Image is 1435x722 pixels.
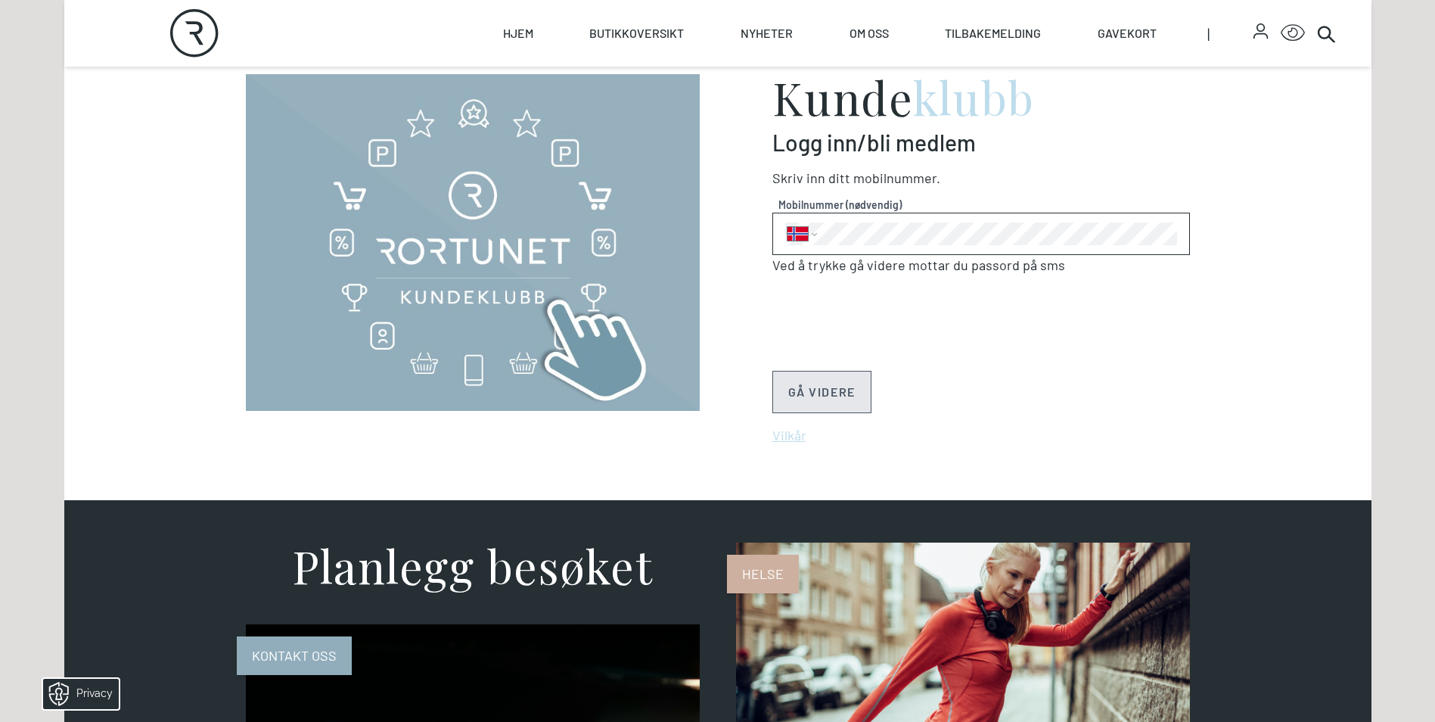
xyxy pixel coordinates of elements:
span: klubb [913,67,1035,127]
p: Skriv inn ditt [772,168,1190,188]
button: Vilkår [772,425,806,446]
h2: Kunde [772,74,1190,120]
p: Logg inn/bli medlem [772,129,1190,156]
span: Kontakt oss [237,636,352,675]
iframe: Manage Preferences [15,674,138,714]
span: Mobilnummer . [853,170,940,186]
button: Open Accessibility Menu [1281,21,1305,45]
button: GÅ VIDERE [772,371,871,413]
iframe: reCAPTCHA [772,300,1002,359]
p: Ved å trykke gå videre mottar du passord på sms [772,255,1190,275]
h2: Planlegg besøket [292,543,653,588]
span: Helse [727,555,799,593]
span: Mobilnummer (nødvendig) [778,197,1184,213]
